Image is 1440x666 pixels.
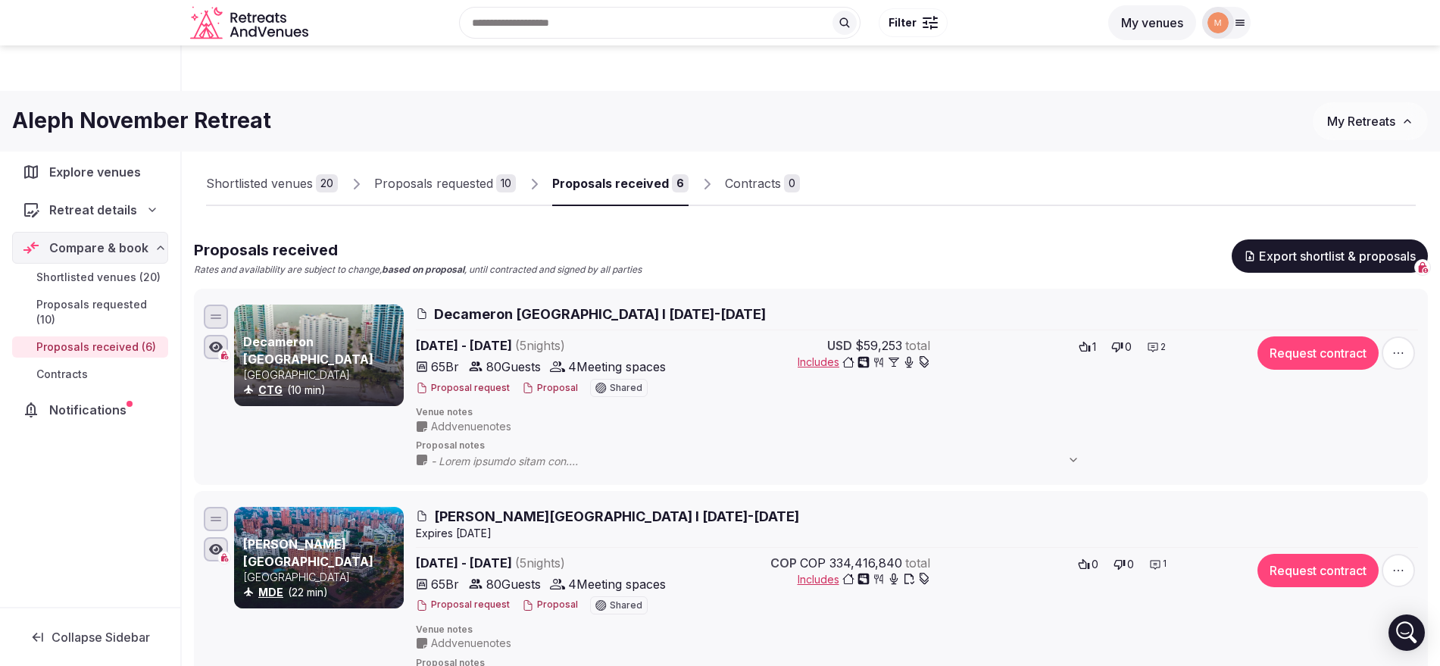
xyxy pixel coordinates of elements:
[1127,557,1134,572] span: 0
[1125,339,1132,355] span: 0
[316,174,338,192] div: 20
[1232,239,1428,273] button: Export shortlist & proposals
[190,6,311,40] a: Visit the homepage
[770,554,797,572] span: COP
[416,526,1418,541] div: Expire s [DATE]
[1109,554,1139,575] button: 0
[515,555,565,571] span: ( 5 night s )
[1074,336,1101,358] button: 1
[258,383,283,396] a: CTG
[243,536,373,568] a: [PERSON_NAME][GEOGRAPHIC_DATA]
[36,367,88,382] span: Contracts
[431,358,459,376] span: 65 Br
[1073,554,1103,575] button: 0
[552,174,669,192] div: Proposals received
[12,156,168,188] a: Explore venues
[827,336,852,355] span: USD
[1257,336,1379,370] button: Request contract
[243,334,373,366] a: Decameron [GEOGRAPHIC_DATA]
[416,599,510,611] button: Proposal request
[416,406,1418,419] span: Venue notes
[243,367,401,383] p: [GEOGRAPHIC_DATA]
[382,264,464,275] strong: based on proposal
[905,554,930,572] span: total
[12,364,168,385] a: Contracts
[725,162,800,206] a: Contracts0
[1327,114,1395,129] span: My Retreats
[190,6,311,40] svg: Retreats and Venues company logo
[1257,554,1379,587] button: Request contract
[1108,5,1196,40] button: My venues
[486,575,541,593] span: 80 Guests
[1092,339,1096,355] span: 1
[416,336,683,355] span: [DATE] - [DATE]
[522,382,578,395] button: Proposal
[798,355,930,370] button: Includes
[496,174,516,192] div: 10
[1163,558,1167,571] span: 1
[552,162,689,206] a: Proposals received6
[889,15,917,30] span: Filter
[1092,557,1098,572] span: 0
[798,572,930,587] button: Includes
[610,601,642,610] span: Shared
[416,624,1418,636] span: Venue notes
[431,575,459,593] span: 65 Br
[725,174,781,192] div: Contracts
[515,338,565,353] span: ( 5 night s )
[36,297,162,327] span: Proposals requested (10)
[672,174,689,192] div: 6
[194,239,642,261] h2: Proposals received
[243,570,401,585] p: [GEOGRAPHIC_DATA]
[1107,336,1136,358] button: 0
[36,270,161,285] span: Shortlisted venues (20)
[12,336,168,358] a: Proposals received (6)
[610,383,642,392] span: Shared
[49,201,137,219] span: Retreat details
[568,575,666,593] span: 4 Meeting spaces
[12,394,168,426] a: Notifications
[486,358,541,376] span: 80 Guests
[12,294,168,330] a: Proposals requested (10)
[855,336,902,355] span: $59,253
[431,454,1095,469] span: - Lorem ipsumdo sitam con. - Adipi elits-do eius 14.28tem - Incid utlab-etd magn 08.16ali. - Enim...
[36,339,156,355] span: Proposals received (6)
[194,264,642,277] p: Rates and availability are subject to change, , until contracted and signed by all parties
[258,586,283,599] a: MDE
[206,162,338,206] a: Shortlisted venues20
[374,162,516,206] a: Proposals requested10
[416,382,510,395] button: Proposal request
[52,630,150,645] span: Collapse Sidebar
[258,383,283,398] button: CTG
[800,554,902,572] span: COP 334,416,840
[416,554,683,572] span: [DATE] - [DATE]
[206,174,313,192] div: Shortlisted venues
[12,621,168,654] button: Collapse Sidebar
[1313,102,1428,140] button: My Retreats
[1160,341,1166,354] span: 2
[879,8,948,37] button: Filter
[522,599,578,611] button: Proposal
[431,419,511,434] span: Add venue notes
[12,106,271,136] h1: Aleph November Retreat
[49,163,147,181] span: Explore venues
[1388,614,1425,651] div: Open Intercom Messenger
[905,336,930,355] span: total
[416,439,1418,452] span: Proposal notes
[374,174,493,192] div: Proposals requested
[1108,15,1196,30] a: My venues
[568,358,666,376] span: 4 Meeting spaces
[49,239,148,257] span: Compare & book
[12,267,168,288] a: Shortlisted venues (20)
[243,585,401,600] div: (22 min)
[434,507,799,526] span: [PERSON_NAME][GEOGRAPHIC_DATA] I [DATE]-[DATE]
[258,585,283,600] button: MDE
[1207,12,1229,33] img: marina
[784,174,800,192] div: 0
[49,401,133,419] span: Notifications
[431,636,511,651] span: Add venue notes
[434,305,766,324] span: Decameron [GEOGRAPHIC_DATA] I [DATE]-[DATE]
[243,383,401,398] div: (10 min)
